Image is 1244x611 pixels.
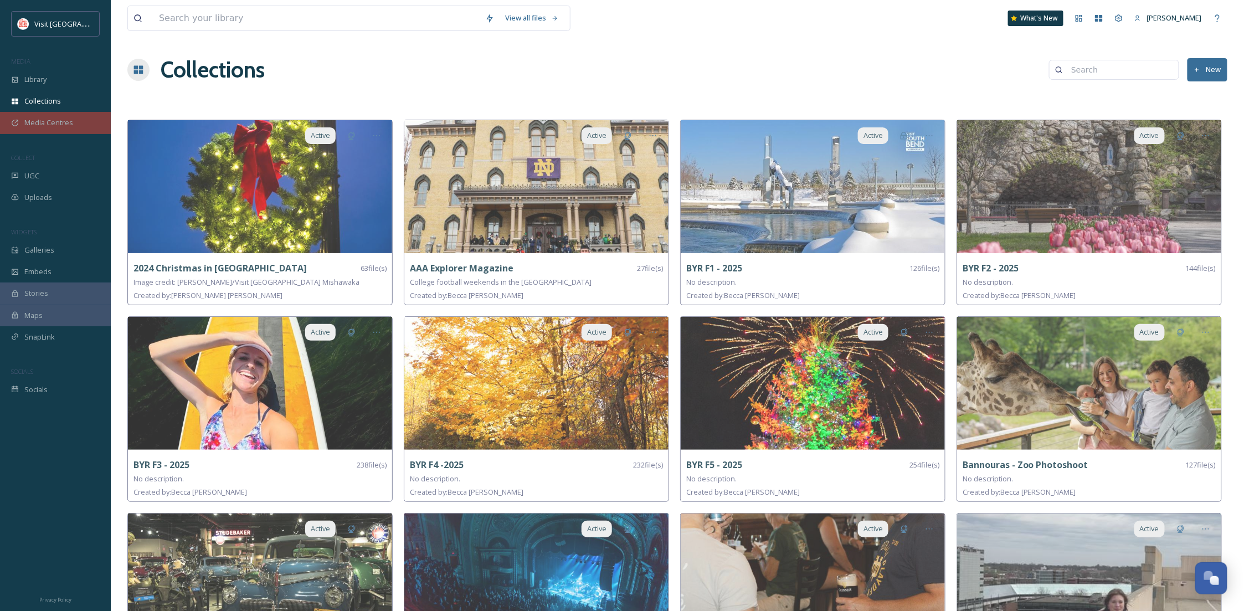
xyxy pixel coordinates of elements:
button: Open Chat [1195,562,1227,594]
span: [PERSON_NAME] [1147,13,1202,23]
span: 27 file(s) [637,263,663,274]
span: Uploads [24,192,52,203]
strong: BYR F5 - 2025 [686,459,742,471]
span: Created by: Becca [PERSON_NAME] [133,487,247,497]
span: No description. [686,474,737,484]
span: Created by: Becca [PERSON_NAME] [410,290,523,300]
span: Image credit: [PERSON_NAME]/Visit [GEOGRAPHIC_DATA] Mishawaka [133,277,359,287]
span: Media Centres [24,117,73,128]
span: Created by: Becca [PERSON_NAME] [410,487,523,497]
span: No description. [963,474,1013,484]
strong: Bannouras - Zoo Photoshoot [963,459,1088,471]
span: Stories [24,288,48,299]
span: MEDIA [11,57,30,65]
span: Active [311,130,330,141]
img: 81f0e103-bbc5-4140-9f1a-2af915898d45.jpg [128,120,392,253]
span: Active [863,523,883,534]
span: Visit [GEOGRAPHIC_DATA] [34,18,120,29]
span: Created by: Becca [PERSON_NAME] [963,290,1076,300]
img: 73ac3443-683b-446f-89d7-2db828935dd9.jpg [128,317,392,450]
button: New [1188,58,1227,81]
a: What's New [1008,11,1063,26]
input: Search [1066,59,1173,81]
span: 238 file(s) [357,460,387,470]
a: Collections [161,53,265,86]
strong: 2024 Christmas in [GEOGRAPHIC_DATA] [133,262,307,274]
span: Active [1140,130,1159,141]
span: 127 file(s) [1186,460,1216,470]
span: No description. [133,474,184,484]
img: 789481c8-e000-4352-b9b5-4d9386b5b6fa.jpg [404,120,669,253]
span: Active [311,523,330,534]
strong: AAA Explorer Magazine [410,262,513,274]
span: SOCIALS [11,367,33,376]
span: 232 file(s) [633,460,663,470]
span: Active [1140,523,1159,534]
img: vsbm-stackedMISH_CMYKlogo2017.jpg [18,18,29,29]
img: 2c00b21e-c5b3-455a-a9c5-95628afb62db.jpg [957,317,1221,450]
strong: BYR F2 - 2025 [963,262,1019,274]
span: Socials [24,384,48,395]
a: Privacy Policy [39,592,71,605]
strong: BYR F4 -2025 [410,459,464,471]
span: No description. [410,474,460,484]
span: Active [587,130,606,141]
span: Library [24,74,47,85]
strong: BYR F1 - 2025 [686,262,742,274]
span: Maps [24,310,43,321]
span: Created by: Becca [PERSON_NAME] [686,290,800,300]
span: 254 file(s) [909,460,939,470]
a: [PERSON_NAME] [1129,7,1207,29]
span: Active [311,327,330,337]
img: 2880bba9-2ec2-4e44-aec3-f1828a4a4090.jpg [681,120,945,253]
span: 144 file(s) [1186,263,1216,274]
span: Galleries [24,245,54,255]
span: Active [1140,327,1159,337]
span: Privacy Policy [39,596,71,603]
span: 126 file(s) [909,263,939,274]
span: Active [863,327,883,337]
span: Created by: Becca [PERSON_NAME] [686,487,800,497]
img: 2fe7e193-3e08-4e6e-9d4b-40b949ed58f4.jpg [404,317,669,450]
span: No description. [963,277,1013,287]
a: View all files [500,7,564,29]
span: College football weekends in the [GEOGRAPHIC_DATA] [410,277,592,287]
span: UGC [24,171,39,181]
span: No description. [686,277,737,287]
span: Created by: [PERSON_NAME] [PERSON_NAME] [133,290,282,300]
img: 8ce4ea75-6354-4d39-9f1b-49b8f1434b6d.jpg [957,120,1221,253]
span: Active [587,327,606,337]
span: 63 file(s) [361,263,387,274]
span: Active [587,523,606,534]
img: 4e0ab9f4-b414-411b-bc02-a284e0e4fd8b.jpg [681,317,945,450]
span: Collections [24,96,61,106]
span: Active [863,130,883,141]
span: COLLECT [11,153,35,162]
span: Embeds [24,266,52,277]
span: SnapLink [24,332,55,342]
input: Search your library [153,6,480,30]
strong: BYR F3 - 2025 [133,459,189,471]
span: WIDGETS [11,228,37,236]
span: Created by: Becca [PERSON_NAME] [963,487,1076,497]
